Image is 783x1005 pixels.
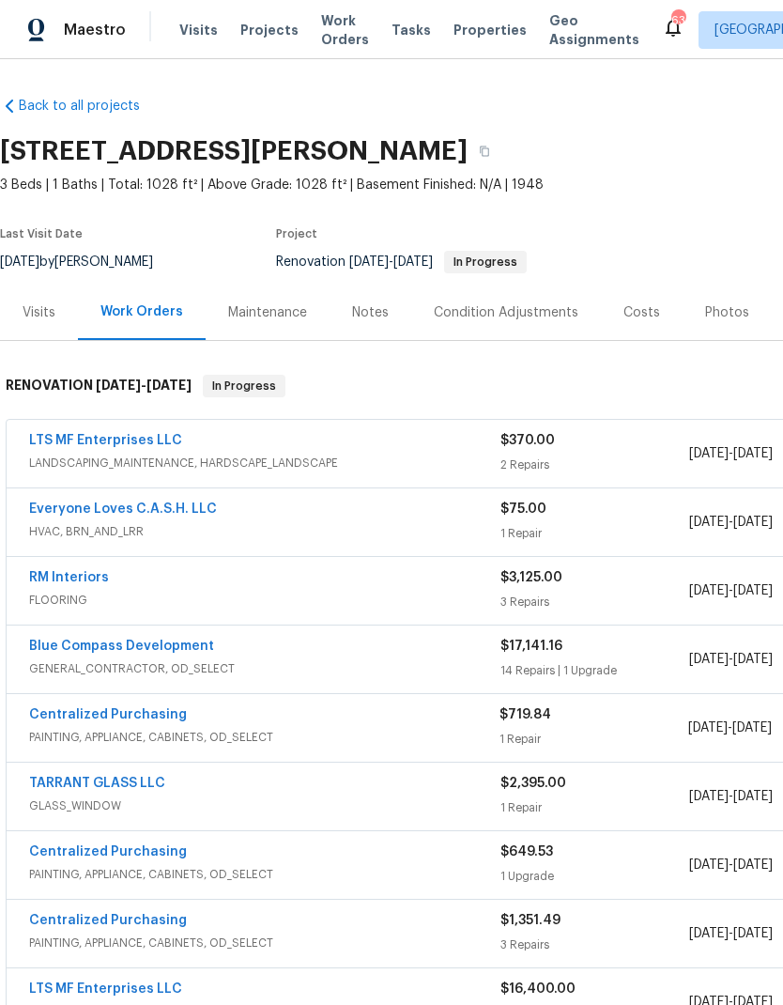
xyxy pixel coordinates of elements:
div: Work Orders [100,302,183,321]
span: FLOORING [29,591,500,610]
h6: RENOVATION [6,375,192,397]
span: PAINTING, APPLIANCE, CABINETS, OD_SELECT [29,865,500,884]
span: Projects [240,21,299,39]
div: 3 Repairs [500,935,689,954]
span: [DATE] [732,721,772,734]
span: - [689,787,773,806]
span: PAINTING, APPLIANCE, CABINETS, OD_SELECT [29,728,499,747]
span: GENERAL_CONTRACTOR, OD_SELECT [29,659,500,678]
span: $16,400.00 [500,982,576,996]
div: Photos [705,303,749,322]
span: [DATE] [733,584,773,597]
span: In Progress [446,256,525,268]
span: [DATE] [96,379,141,392]
a: Centralized Purchasing [29,708,187,721]
div: 1 Repair [499,730,687,749]
div: 63 [671,11,684,30]
span: $1,351.49 [500,914,560,927]
span: $2,395.00 [500,777,566,790]
div: Notes [352,303,389,322]
a: Centralized Purchasing [29,845,187,858]
span: Tasks [391,23,431,37]
a: Centralized Purchasing [29,914,187,927]
span: - [689,444,773,463]
span: - [689,581,773,600]
span: [DATE] [146,379,192,392]
span: $3,125.00 [500,571,562,584]
span: $719.84 [499,708,551,721]
span: GLASS_WINDOW [29,796,500,815]
span: LANDSCAPING_MAINTENANCE, HARDSCAPE_LANDSCAPE [29,454,500,472]
span: Maestro [64,21,126,39]
span: [DATE] [689,927,729,940]
div: 3 Repairs [500,593,689,611]
span: Visits [179,21,218,39]
span: [DATE] [689,447,729,460]
div: 1 Repair [500,524,689,543]
span: Work Orders [321,11,369,49]
span: - [96,379,192,392]
span: [DATE] [733,927,773,940]
span: HVAC, BRN_AND_LRR [29,522,500,541]
span: - [688,719,772,737]
span: [DATE] [733,858,773,872]
a: RM Interiors [29,571,109,584]
span: $370.00 [500,434,555,447]
span: - [689,650,773,669]
span: [DATE] [689,516,729,529]
a: TARRANT GLASS LLC [29,777,165,790]
a: Blue Compass Development [29,640,214,653]
span: $17,141.16 [500,640,562,653]
div: Visits [23,303,55,322]
div: 1 Repair [500,798,689,817]
span: [DATE] [349,255,389,269]
span: - [349,255,433,269]
span: [DATE] [689,653,729,666]
span: Properties [453,21,527,39]
div: 14 Repairs | 1 Upgrade [500,661,689,680]
span: Renovation [276,255,527,269]
span: Project [276,228,317,240]
div: Costs [623,303,660,322]
a: LTS MF Enterprises LLC [29,434,182,447]
span: [DATE] [733,447,773,460]
span: [DATE] [733,516,773,529]
div: 1 Upgrade [500,867,689,886]
span: [DATE] [733,790,773,803]
span: $649.53 [500,845,553,858]
a: LTS MF Enterprises LLC [29,982,182,996]
span: Geo Assignments [549,11,639,49]
span: - [689,924,773,943]
div: Condition Adjustments [434,303,578,322]
span: [DATE] [689,790,729,803]
span: - [689,856,773,874]
button: Copy Address [468,134,501,168]
span: PAINTING, APPLIANCE, CABINETS, OD_SELECT [29,934,500,952]
span: In Progress [205,377,284,395]
span: [DATE] [689,858,729,872]
div: 2 Repairs [500,456,689,474]
span: [DATE] [688,721,728,734]
div: Maintenance [228,303,307,322]
span: - [689,513,773,532]
a: Everyone Loves C.A.S.H. LLC [29,502,217,516]
span: [DATE] [689,584,729,597]
span: [DATE] [733,653,773,666]
span: $75.00 [500,502,546,516]
span: [DATE] [393,255,433,269]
